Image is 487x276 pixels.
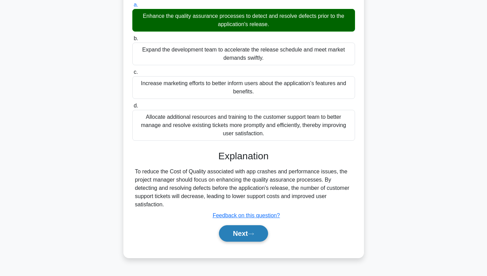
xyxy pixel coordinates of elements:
h3: Explanation [136,150,351,162]
button: Next [219,225,268,242]
a: Feedback on this question? [213,212,280,218]
div: Expand the development team to accelerate the release schedule and meet market demands swiftly. [132,43,355,65]
div: Enhance the quality assurance processes to detect and resolve defects prior to the application's ... [132,9,355,32]
div: Increase marketing efforts to better inform users about the application’s features and benefits. [132,76,355,99]
span: d. [134,103,138,108]
span: a. [134,2,138,8]
div: Allocate additional resources and training to the customer support team to better manage and reso... [132,110,355,141]
span: c. [134,69,138,75]
div: To reduce the Cost of Quality associated with app crashes and performance issues, the project man... [135,168,352,209]
span: b. [134,35,138,41]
